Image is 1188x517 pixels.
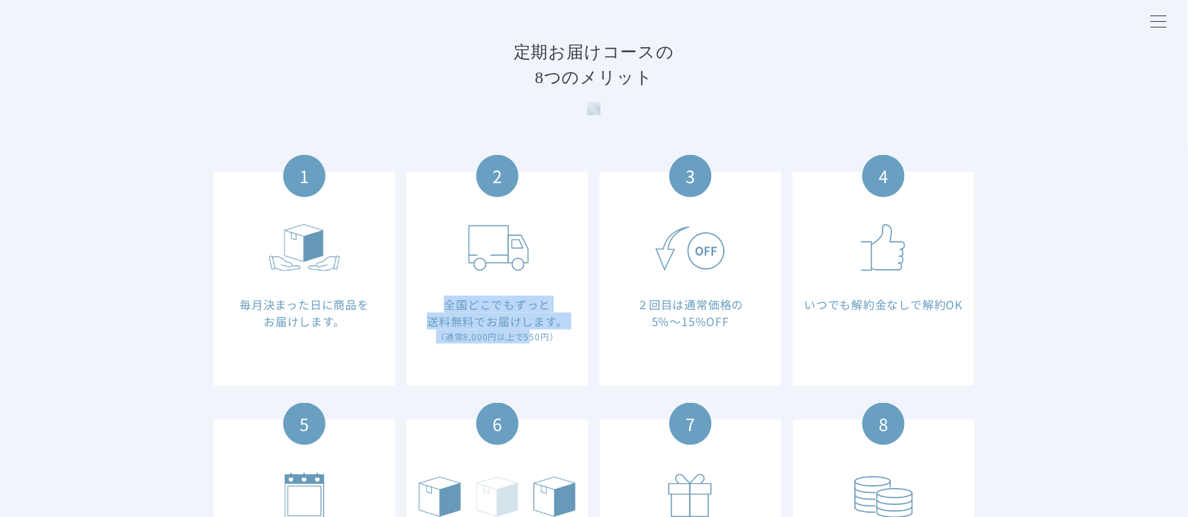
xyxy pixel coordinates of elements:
div: 4 [862,155,905,197]
div: 1 [283,155,326,197]
img: メリット2 [417,223,577,273]
dd: 毎月決まった日に商品を お届けします。 [224,296,384,330]
div: 2 [476,155,519,197]
img: メリット3 [610,223,770,273]
img: メリット4 [803,223,963,273]
dd: ２回目は通常価格の 5%〜15%OFF [610,296,770,330]
dd: いつでも解約金なしで 解約OK [803,296,963,313]
div: 7 [669,403,712,445]
div: 3 [669,155,712,197]
img: メリット1 [224,223,384,273]
dd: （通常8,000円以上で550円） [407,330,588,344]
div: 6 [476,403,519,445]
div: 5 [283,403,326,445]
dd: 全国どこでもずっと 送料無料でお届けします。 [417,296,577,330]
div: 8 [862,403,905,445]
